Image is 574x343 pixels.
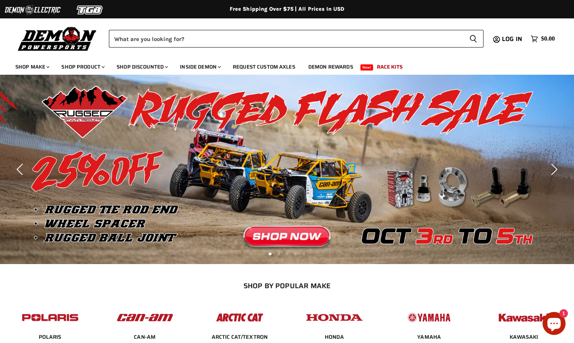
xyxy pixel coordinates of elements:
img: POPULAR_MAKE_logo_5_20258e7f-293c-4aac-afa8-159eaa299126.jpg [399,306,459,329]
span: YAMAHA [417,333,441,341]
img: TGB Logo 2 [61,3,119,17]
li: Page dot 2 [277,253,280,255]
h2: SHOP BY POPULAR MAKE [10,282,565,290]
button: Search [463,30,484,48]
span: $0.00 [541,35,555,43]
a: HONDA [325,333,344,340]
a: Race Kits [371,59,408,75]
img: POPULAR_MAKE_logo_1_adc20308-ab24-48c4-9fac-e3c1a623d575.jpg [115,306,175,329]
li: Page dot 3 [286,253,288,255]
ul: Main menu [10,56,553,75]
button: Previous [13,162,29,177]
span: New! [360,64,373,71]
a: Shop Product [56,59,109,75]
span: CAN-AM [134,333,156,341]
li: Page dot 4 [294,253,297,255]
img: POPULAR_MAKE_logo_6_76e8c46f-2d1e-4ecc-b320-194822857d41.jpg [494,306,554,329]
a: POLARIS [39,333,62,340]
span: ARCTIC CAT/TEXTRON [212,333,268,341]
a: CAN-AM [134,333,156,340]
button: Next [545,162,561,177]
span: KAWASAKI [510,333,538,341]
a: ARCTIC CAT/TEXTRON [212,333,268,340]
a: KAWASAKI [510,333,538,340]
a: $0.00 [527,33,559,44]
a: YAMAHA [417,333,441,340]
img: POPULAR_MAKE_logo_2_dba48cf1-af45-46d4-8f73-953a0f002620.jpg [20,306,80,329]
img: POPULAR_MAKE_logo_3_027535af-6171-4c5e-a9bc-f0eccd05c5d6.jpg [210,306,270,329]
a: Shop Discounted [111,59,173,75]
a: Demon Rewards [303,59,359,75]
a: Inside Demon [174,59,225,75]
li: Page dot 1 [269,253,271,255]
input: Search [109,30,463,48]
span: POLARIS [39,333,62,341]
inbox-online-store-chat: Shopify online store chat [540,312,568,337]
img: Demon Electric Logo 2 [4,3,61,17]
li: Page dot 5 [303,253,305,255]
img: Demon Powersports [15,25,99,52]
form: Product [109,30,484,48]
a: Shop Make [10,59,54,75]
span: Log in [502,34,522,44]
a: Request Custom Axles [227,59,301,75]
a: Log in [498,36,527,43]
span: HONDA [325,333,344,341]
img: POPULAR_MAKE_logo_4_4923a504-4bac-4306-a1be-165a52280178.jpg [304,306,364,329]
